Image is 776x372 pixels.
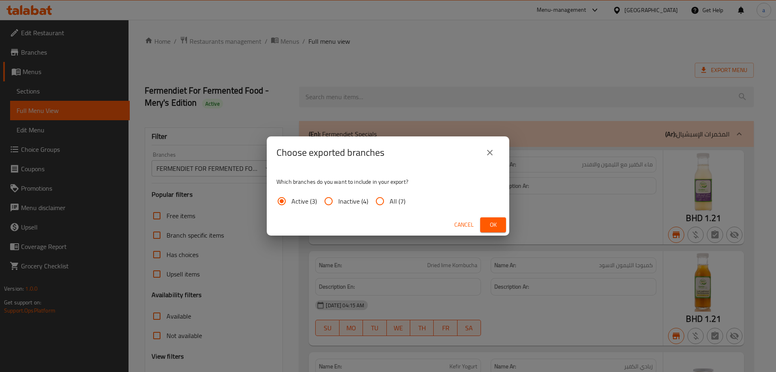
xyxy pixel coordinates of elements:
span: All (7) [390,196,405,206]
button: Ok [480,217,506,232]
span: Cancel [454,220,474,230]
span: Ok [487,220,500,230]
h2: Choose exported branches [276,146,384,159]
span: Inactive (4) [338,196,368,206]
span: Active (3) [291,196,317,206]
button: close [480,143,500,162]
button: Cancel [451,217,477,232]
p: Which branches do you want to include in your export? [276,178,500,186]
